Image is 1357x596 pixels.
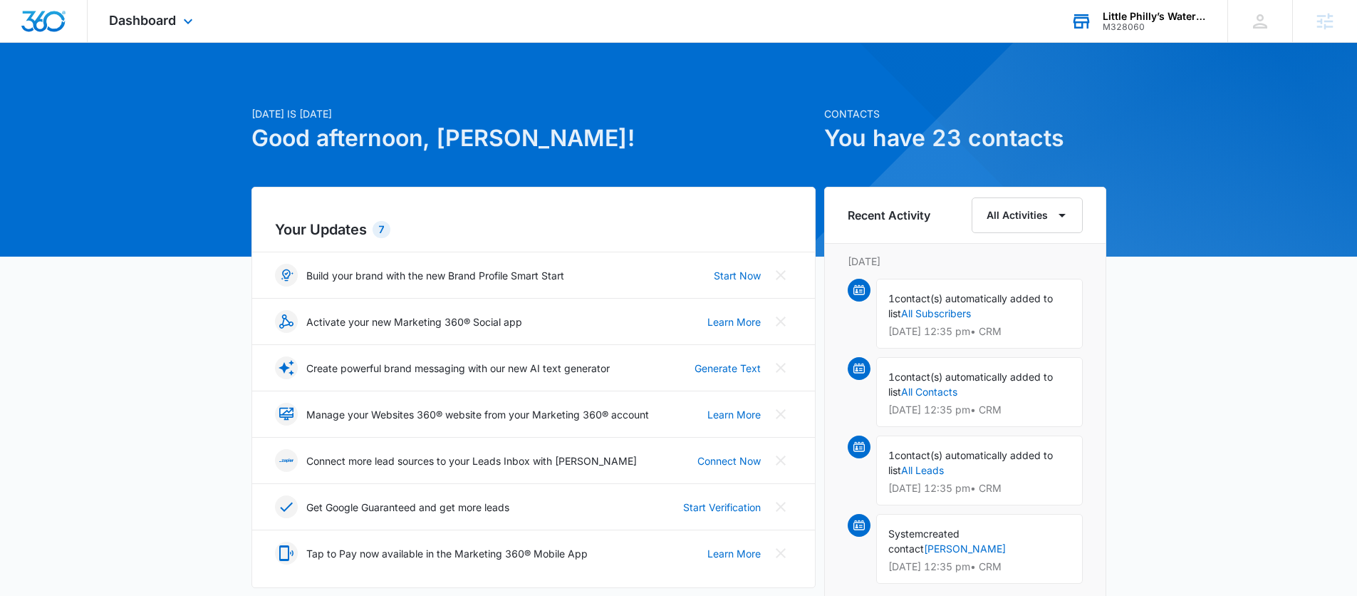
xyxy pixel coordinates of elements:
p: [DATE] [848,254,1083,269]
span: Dashboard [109,13,176,28]
span: 1 [888,371,895,383]
button: Close [769,542,792,565]
h1: You have 23 contacts [824,121,1106,155]
span: System [888,528,923,540]
span: 1 [888,292,895,304]
p: Activate your new Marketing 360® Social app [306,314,522,329]
p: [DATE] is [DATE] [251,106,816,121]
button: Close [769,495,792,518]
a: Learn More [707,546,761,561]
button: Close [769,403,792,426]
span: created contact [888,528,960,555]
button: Close [769,310,792,333]
span: contact(s) automatically added to list [888,292,1053,319]
h6: Recent Activity [848,207,930,224]
a: All Subscribers [901,307,971,319]
p: Manage your Websites 360® website from your Marketing 360® account [306,407,649,422]
p: Contacts [824,106,1106,121]
button: Close [769,264,792,287]
span: contact(s) automatically added to list [888,449,1053,476]
a: All Contacts [901,386,957,398]
span: 1 [888,449,895,461]
div: 7 [373,221,390,238]
p: Build your brand with the new Brand Profile Smart Start [306,268,564,283]
p: [DATE] 12:35 pm • CRM [888,562,1071,572]
a: All Leads [901,464,944,476]
h2: Your Updates [275,219,792,240]
div: account id [1103,22,1207,32]
a: Learn More [707,314,761,329]
p: [DATE] 12:35 pm • CRM [888,483,1071,493]
a: [PERSON_NAME] [924,543,1006,555]
p: [DATE] 12:35 pm • CRM [888,327,1071,336]
a: Generate Text [695,361,761,376]
p: Create powerful brand messaging with our new AI text generator [306,361,610,376]
button: Close [769,449,792,472]
p: Tap to Pay now available in the Marketing 360® Mobile App [306,546,588,561]
p: Get Google Guaranteed and get more leads [306,500,509,515]
p: [DATE] 12:35 pm • CRM [888,405,1071,415]
h1: Good afternoon, [PERSON_NAME]! [251,121,816,155]
button: All Activities [972,197,1083,233]
button: Close [769,356,792,379]
div: account name [1103,11,1207,22]
a: Connect Now [697,453,761,468]
a: Start Now [714,268,761,283]
a: Learn More [707,407,761,422]
span: contact(s) automatically added to list [888,371,1053,398]
a: Start Verification [683,500,761,515]
p: Connect more lead sources to your Leads Inbox with [PERSON_NAME] [306,453,637,468]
